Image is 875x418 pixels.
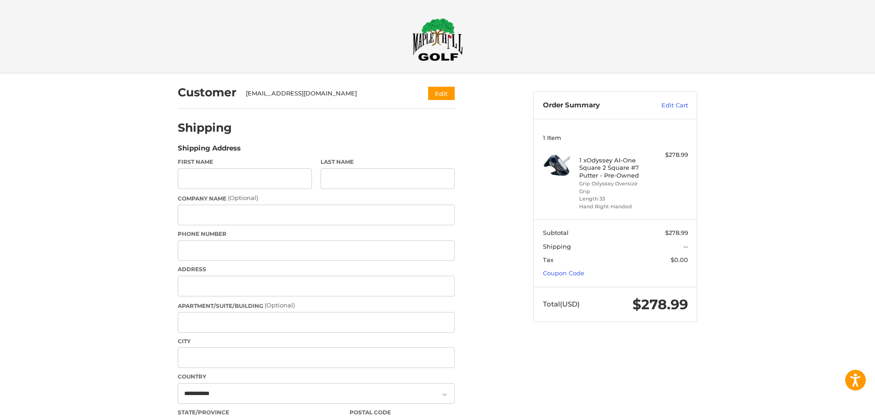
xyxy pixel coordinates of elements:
div: $278.99 [652,150,688,160]
label: Last Name [321,158,455,166]
label: City [178,337,455,346]
h2: Customer [178,85,237,100]
span: Subtotal [543,229,569,236]
legend: Shipping Address [178,143,241,158]
span: -- [683,243,688,250]
span: Shipping [543,243,571,250]
a: Edit Cart [642,101,688,110]
label: Address [178,265,455,273]
label: First Name [178,158,312,166]
img: Maple Hill Golf [412,18,463,61]
button: Edit [428,87,455,100]
span: Tax [543,256,553,263]
small: (Optional) [265,301,295,309]
span: $278.99 [665,229,688,236]
li: Grip Odyssey Oversize Grip [579,180,649,195]
h4: 1 x Odyssey AI-One Square 2 Square #7 Putter - Pre-Owned [579,156,649,179]
iframe: Google Customer Reviews [799,393,875,418]
div: [EMAIL_ADDRESS][DOMAIN_NAME] [246,89,411,98]
label: State/Province [178,408,340,417]
span: $278.99 [632,296,688,313]
label: Phone Number [178,230,455,238]
label: Company Name [178,194,455,203]
h2: Shipping [178,121,232,135]
h3: Order Summary [543,101,642,110]
li: Hand Right-Handed [579,203,649,211]
span: $0.00 [671,256,688,263]
span: Total (USD) [543,300,580,308]
label: Country [178,373,455,381]
label: Postal Code [350,408,455,417]
h3: 1 Item [543,134,688,141]
label: Apartment/Suite/Building [178,301,455,310]
li: Length 33 [579,195,649,203]
a: Coupon Code [543,269,584,277]
small: (Optional) [228,194,258,201]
